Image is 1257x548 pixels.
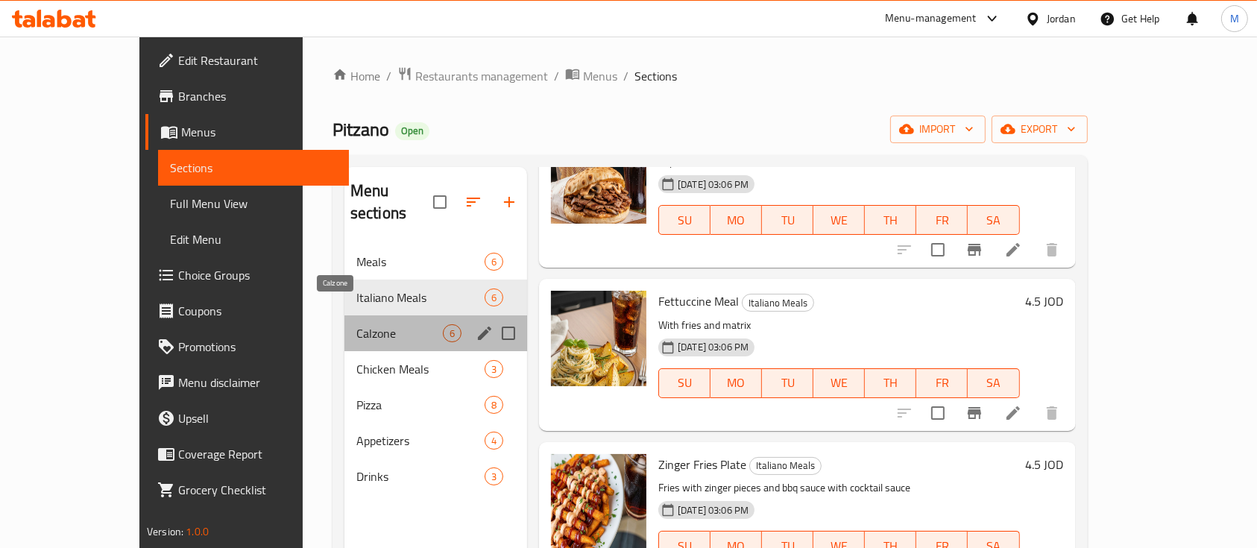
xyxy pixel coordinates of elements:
[485,434,503,448] span: 4
[551,128,646,224] img: Special Shawarma Meal
[665,372,705,394] span: SU
[415,67,548,85] span: Restaurants management
[742,294,814,312] div: Italiano Meals
[968,205,1019,235] button: SA
[178,409,338,427] span: Upsell
[491,184,527,220] button: Add section
[750,457,821,474] span: Italiano Meals
[871,372,910,394] span: TH
[957,395,992,431] button: Branch-specific-item
[922,234,954,265] span: Select to update
[397,66,548,86] a: Restaurants management
[819,372,859,394] span: WE
[813,205,865,235] button: WE
[1230,10,1239,27] span: M
[178,481,338,499] span: Grocery Checklist
[181,123,338,141] span: Menus
[186,522,209,541] span: 1.0.0
[957,232,992,268] button: Branch-specific-item
[922,372,962,394] span: FR
[658,368,711,398] button: SU
[145,365,350,400] a: Menu disclaimer
[485,467,503,485] div: items
[178,266,338,284] span: Choice Groups
[158,221,350,257] a: Edit Menu
[890,116,986,143] button: import
[922,397,954,429] span: Select to update
[333,66,1088,86] nav: breadcrumb
[485,289,503,306] div: items
[178,374,338,391] span: Menu disclaimer
[485,432,503,450] div: items
[170,159,338,177] span: Sections
[344,423,527,459] div: Appetizers4
[456,184,491,220] span: Sort sections
[743,295,813,312] span: Italiano Meals
[1034,395,1070,431] button: delete
[813,368,865,398] button: WE
[145,472,350,508] a: Grocery Checklist
[658,290,739,312] span: Fettuccine Meal
[968,368,1019,398] button: SA
[485,360,503,378] div: items
[147,522,183,541] span: Version:
[583,67,617,85] span: Menus
[344,244,527,280] div: Meals6
[711,205,762,235] button: MO
[344,315,527,351] div: Calzone6edit
[344,280,527,315] div: Italiano Meals6
[634,67,677,85] span: Sections
[443,324,461,342] div: items
[485,255,503,269] span: 6
[485,470,503,484] span: 3
[1047,10,1076,27] div: Jordan
[672,177,754,192] span: [DATE] 03:06 PM
[485,362,503,377] span: 3
[344,351,527,387] div: Chicken Meals3
[658,316,1019,335] p: With fries and matrix
[356,432,485,450] span: Appetizers
[749,457,822,475] div: Italiano Meals
[333,67,380,85] a: Home
[356,253,485,271] span: Meals
[1026,454,1064,475] h6: 4.5 JOD
[551,291,646,386] img: Fettuccine Meal
[485,396,503,414] div: items
[395,122,429,140] div: Open
[916,205,968,235] button: FR
[356,360,485,378] span: Chicken Meals
[711,368,762,398] button: MO
[716,372,756,394] span: MO
[145,436,350,472] a: Coverage Report
[1004,120,1076,139] span: export
[344,238,527,500] nav: Menu sections
[485,253,503,271] div: items
[356,467,485,485] span: Drinks
[178,338,338,356] span: Promotions
[1026,291,1064,312] h6: 4.5 JOD
[444,327,461,341] span: 6
[344,459,527,494] div: Drinks3
[473,322,496,344] button: edit
[158,150,350,186] a: Sections
[356,289,485,306] span: Italiano Meals
[922,210,962,231] span: FR
[768,372,807,394] span: TU
[871,210,910,231] span: TH
[356,324,443,342] span: Calzone
[178,51,338,69] span: Edit Restaurant
[145,78,350,114] a: Branches
[145,42,350,78] a: Edit Restaurant
[768,210,807,231] span: TU
[974,372,1013,394] span: SA
[145,293,350,329] a: Coupons
[1004,241,1022,259] a: Edit menu item
[158,186,350,221] a: Full Menu View
[350,180,433,224] h2: Menu sections
[554,67,559,85] li: /
[974,210,1013,231] span: SA
[344,387,527,423] div: Pizza8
